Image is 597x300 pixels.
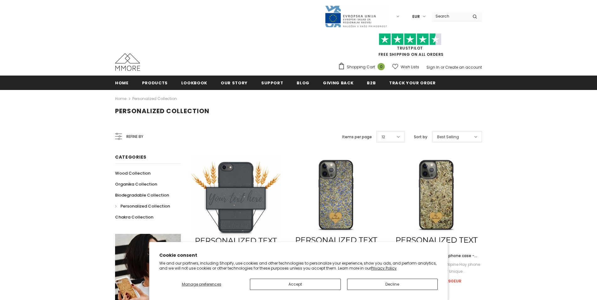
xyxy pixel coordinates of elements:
[120,203,170,209] span: Personalized Collection
[159,261,438,271] p: We and our partners, including Shopify, use cookies and other technologies to personalize your ex...
[115,201,170,212] a: Personalized Collection
[367,80,376,86] span: B2B
[142,76,168,90] a: Products
[115,154,146,160] span: Categories
[142,80,168,86] span: Products
[379,33,441,45] img: Trust Pilot Stars
[432,12,468,21] input: Search Site
[297,80,309,86] span: Blog
[426,65,440,70] a: Sign In
[115,181,157,187] span: Organika Collection
[115,168,151,179] a: Wood Collection
[115,53,140,71] img: MMORE Cases
[115,179,157,190] a: Organika Collection
[159,279,244,290] button: Manage preferences
[115,214,153,220] span: Chakra Collection
[261,76,283,90] a: support
[347,64,375,70] span: Shopping Cart
[392,61,419,72] a: Wish Lists
[181,76,207,90] a: Lookbook
[159,252,438,259] h2: Cookie consent
[441,65,444,70] span: or
[323,80,353,86] span: Giving back
[132,96,177,101] a: Personalized Collection
[338,62,388,72] a: Shopping Cart 0
[367,76,376,90] a: B2B
[250,279,341,290] button: Accept
[437,134,459,140] span: Best Selling
[401,64,419,70] span: Wish Lists
[126,133,143,140] span: Refine by
[389,80,436,86] span: Track your order
[182,282,221,287] span: Manage preferences
[338,36,482,57] span: FREE SHIPPING ON ALL ORDERS
[389,76,436,90] a: Track your order
[371,266,397,271] a: Privacy Policy
[115,192,169,198] span: Biodegradable Collection
[115,170,151,176] span: Wood Collection
[325,5,387,28] img: Javni Razpis
[342,134,372,140] label: Items per page
[325,13,387,19] a: Javni Razpis
[378,63,385,70] span: 0
[181,80,207,86] span: Lookbook
[221,80,248,86] span: Our Story
[347,279,438,290] button: Decline
[115,212,153,223] a: Chakra Collection
[115,76,129,90] a: Home
[115,107,209,115] span: Personalized Collection
[297,76,309,90] a: Blog
[414,134,427,140] label: Sort by
[115,80,129,86] span: Home
[438,278,462,284] span: €38.90EUR
[221,76,248,90] a: Our Story
[412,13,420,20] span: EUR
[323,76,353,90] a: Giving back
[115,190,169,201] a: Biodegradable Collection
[261,80,283,86] span: support
[382,134,385,140] span: 12
[445,65,482,70] a: Create an account
[115,95,126,103] a: Home
[397,45,423,51] a: Trustpilot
